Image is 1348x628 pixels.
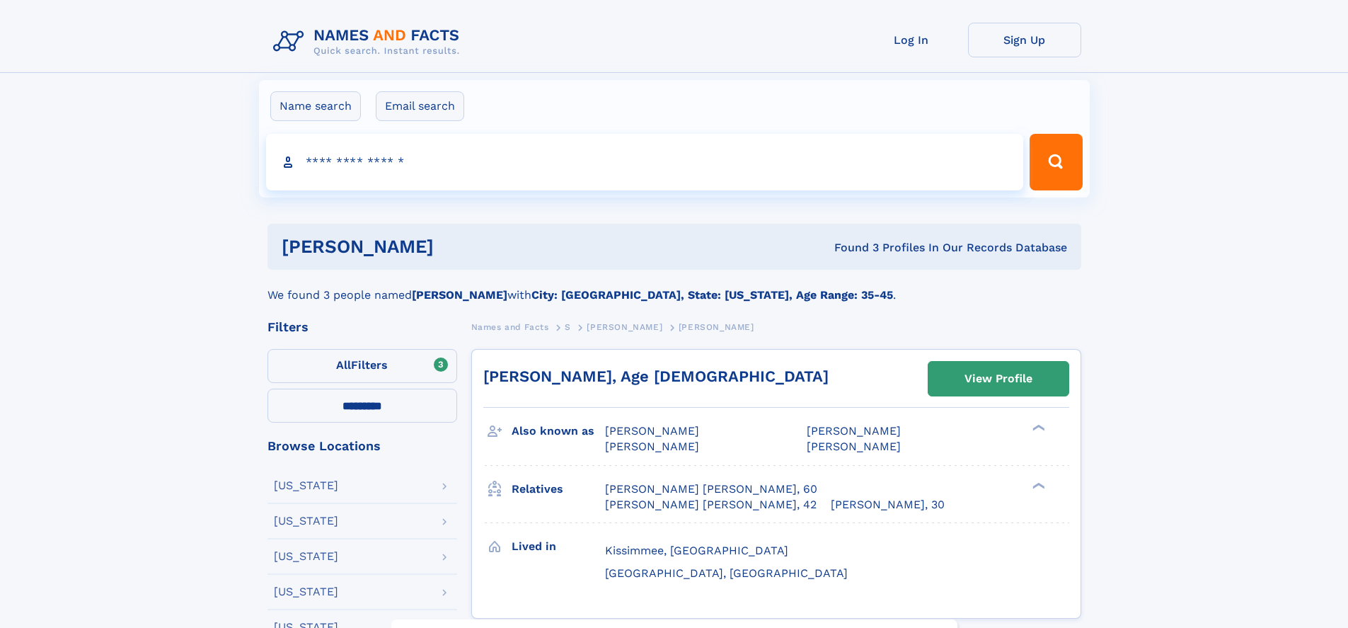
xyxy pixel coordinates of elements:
[412,288,507,302] b: [PERSON_NAME]
[267,440,457,452] div: Browse Locations
[928,362,1068,396] a: View Profile
[679,322,754,332] span: [PERSON_NAME]
[605,544,788,557] span: Kissimmee, [GEOGRAPHIC_DATA]
[605,424,699,438] span: [PERSON_NAME]
[274,480,338,491] div: [US_STATE]
[1029,481,1046,490] div: ❯
[266,134,1024,190] input: search input
[267,349,457,383] label: Filters
[605,481,817,497] a: [PERSON_NAME] [PERSON_NAME], 60
[512,535,605,559] h3: Lived in
[531,288,893,302] b: City: [GEOGRAPHIC_DATA], State: [US_STATE], Age Range: 35-45
[471,318,549,336] a: Names and Facts
[282,238,634,256] h1: [PERSON_NAME]
[807,440,901,453] span: [PERSON_NAME]
[274,515,338,527] div: [US_STATE]
[270,91,361,121] label: Name search
[855,23,968,57] a: Log In
[605,566,848,580] span: [GEOGRAPHIC_DATA], [GEOGRAPHIC_DATA]
[267,270,1081,304] div: We found 3 people named with .
[274,586,338,598] div: [US_STATE]
[1030,134,1082,190] button: Search Button
[587,318,662,336] a: [PERSON_NAME]
[376,91,464,121] label: Email search
[267,23,471,61] img: Logo Names and Facts
[274,551,338,562] div: [US_STATE]
[964,362,1032,395] div: View Profile
[512,419,605,443] h3: Also known as
[267,321,457,333] div: Filters
[587,322,662,332] span: [PERSON_NAME]
[831,497,945,513] a: [PERSON_NAME], 30
[565,322,571,332] span: S
[1029,423,1046,433] div: ❯
[605,440,699,453] span: [PERSON_NAME]
[605,497,817,513] a: [PERSON_NAME] [PERSON_NAME], 42
[336,358,351,372] span: All
[968,23,1081,57] a: Sign Up
[634,240,1067,256] div: Found 3 Profiles In Our Records Database
[512,477,605,501] h3: Relatives
[807,424,901,438] span: [PERSON_NAME]
[483,367,829,385] a: [PERSON_NAME], Age [DEMOGRAPHIC_DATA]
[565,318,571,336] a: S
